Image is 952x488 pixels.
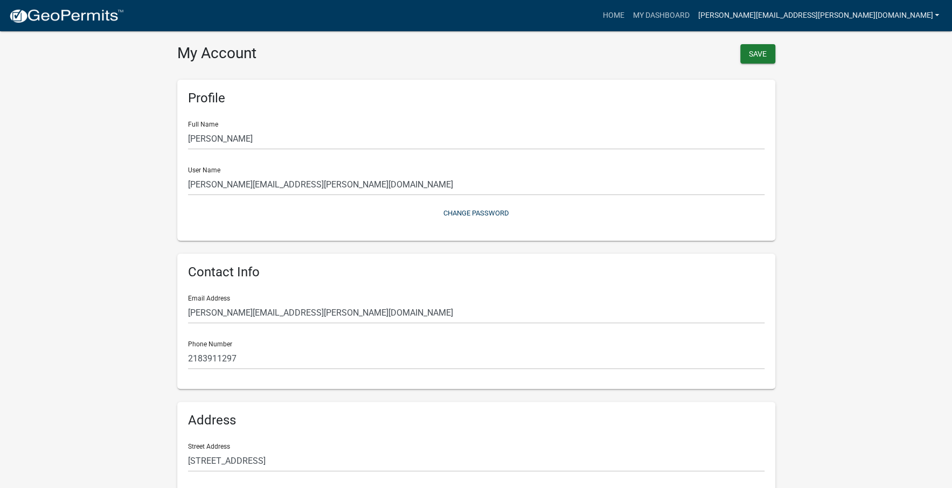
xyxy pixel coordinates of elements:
h3: My Account [177,44,468,62]
a: My Dashboard [628,5,693,26]
button: Change Password [188,204,765,222]
button: Save [740,44,775,64]
h6: Address [188,413,765,428]
h6: Profile [188,90,765,106]
h6: Contact Info [188,264,765,280]
a: [PERSON_NAME][EMAIL_ADDRESS][PERSON_NAME][DOMAIN_NAME] [693,5,943,26]
a: Home [598,5,628,26]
